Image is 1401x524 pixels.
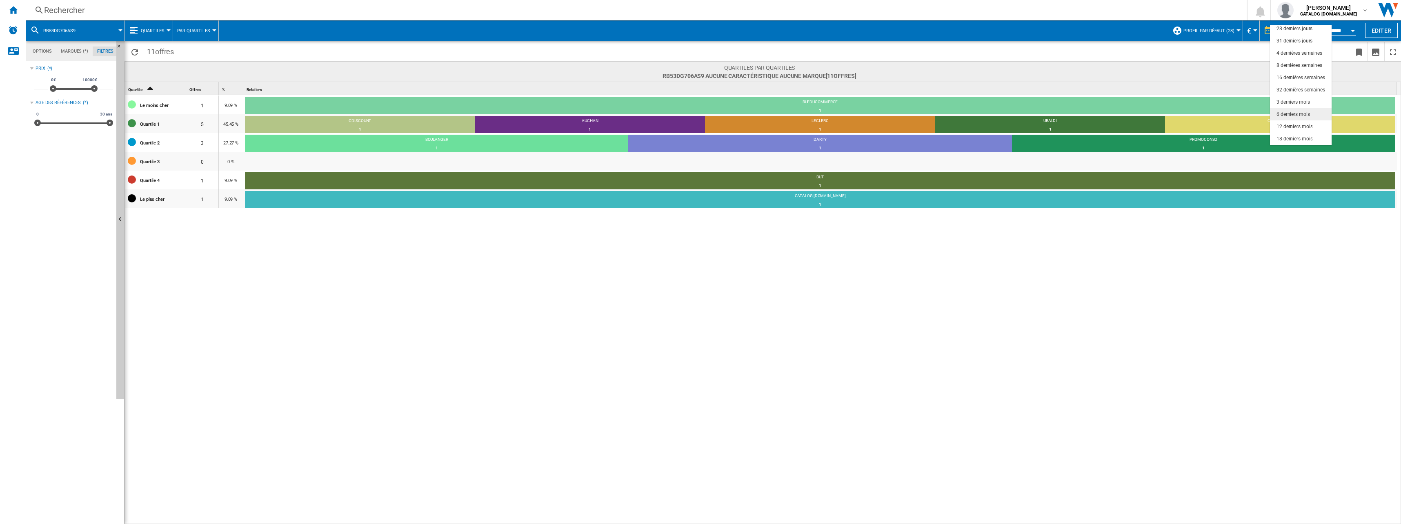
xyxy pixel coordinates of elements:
[1276,38,1312,44] div: 31 derniers jours
[1276,99,1310,106] div: 3 derniers mois
[1276,111,1310,118] div: 6 derniers mois
[1276,62,1322,69] div: 8 dernières semaines
[1276,135,1312,142] div: 18 derniers mois
[1276,87,1325,93] div: 32 dernières semaines
[1276,25,1312,32] div: 28 derniers jours
[1276,123,1312,130] div: 12 derniers mois
[1276,50,1322,57] div: 4 dernières semaines
[1276,74,1325,81] div: 16 dernières semaines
